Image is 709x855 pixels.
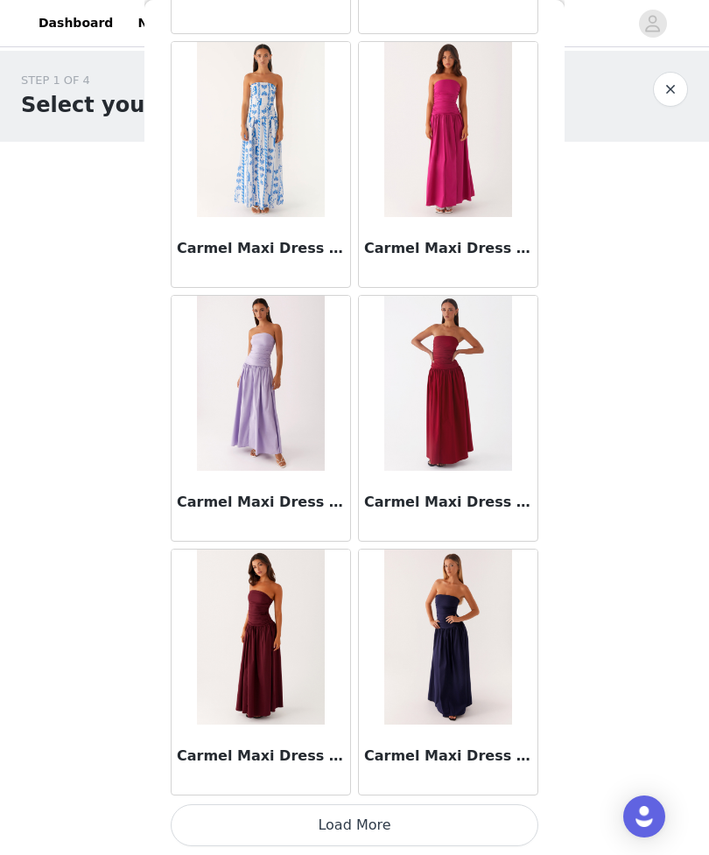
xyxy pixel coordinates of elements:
img: Carmel Maxi Dress - Navy [384,550,511,725]
img: Carmel Maxi Dress - Fuchsia [384,42,511,217]
div: avatar [644,10,661,38]
div: Open Intercom Messenger [623,795,665,837]
img: Carmel Maxi Dress - Lavender [197,296,324,471]
h3: Carmel Maxi Dress - Floral Wave [177,238,345,259]
img: Carmel Maxi Dress - Floral Wave [197,42,324,217]
img: Carmel Maxi Dress - Merlot [384,296,511,471]
h1: Select your styles! [21,89,242,121]
h3: Carmel Maxi Dress - Lavender [177,492,345,513]
h3: Carmel Maxi Dress - Navy [364,746,532,767]
button: Load More [171,804,538,846]
a: Dashboard [28,4,123,43]
h3: Carmel Maxi Dress - Merlot [364,492,532,513]
h3: Carmel Maxi Dress - Mulberry [177,746,345,767]
img: Carmel Maxi Dress - Mulberry [197,550,324,725]
h3: Carmel Maxi Dress - Fuchsia [364,238,532,259]
div: STEP 1 OF 4 [21,72,242,89]
a: Networks [127,4,214,43]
